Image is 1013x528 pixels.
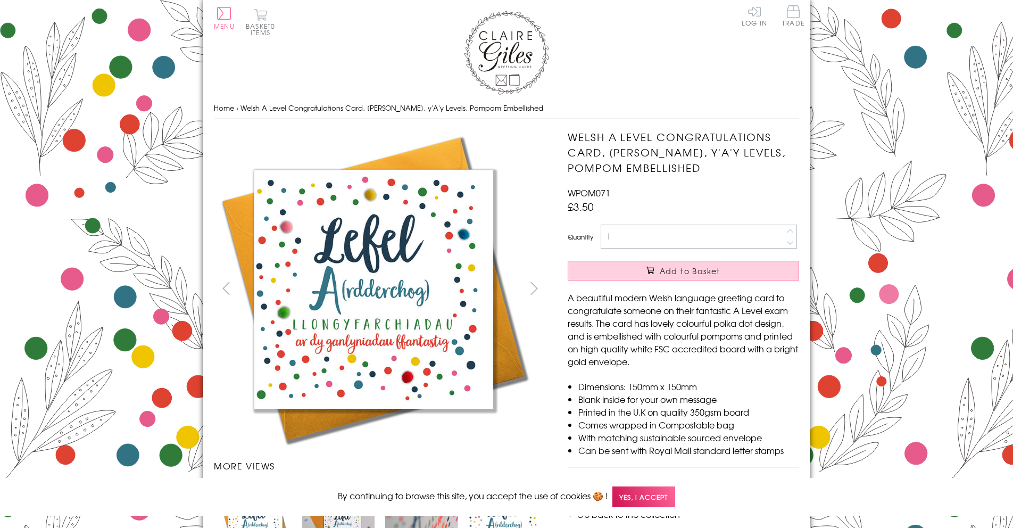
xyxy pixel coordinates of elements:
span: Welsh A Level Congratulations Card, [PERSON_NAME], y'A'y Levels, Pompom Embellished [240,103,543,113]
span: WPOM071 [568,186,610,199]
nav: breadcrumbs [214,97,799,119]
li: With matching sustainable sourced envelope [578,431,799,444]
button: Add to Basket [568,261,799,280]
button: Basket0 items [246,9,275,36]
p: A beautiful modern Welsh language greeting card to congratulate someone on their fantastic A Leve... [568,291,799,368]
h1: Welsh A Level Congratulations Card, [PERSON_NAME], y'A'y Levels, Pompom Embellished [568,129,799,175]
button: next [522,276,546,300]
span: › [236,103,238,113]
li: Printed in the U.K on quality 350gsm board [578,406,799,418]
a: Log In [742,5,767,26]
span: Add to Basket [660,266,720,276]
img: Welsh A Level Congratulations Card, Dotty, y'A'y Levels, Pompom Embellished [214,129,533,449]
img: Welsh A Level Congratulations Card, Dotty, y'A'y Levels, Pompom Embellished [546,129,866,412]
h3: More views [214,459,546,472]
li: Dimensions: 150mm x 150mm [578,380,799,393]
span: 0 items [251,21,275,37]
button: prev [214,276,238,300]
li: Comes wrapped in Compostable bag [578,418,799,431]
li: Blank inside for your own message [578,393,799,406]
a: Home [214,103,234,113]
span: Yes, I accept [612,486,675,507]
button: Menu [214,7,235,29]
span: £3.50 [568,199,594,214]
label: Quantity [568,232,593,242]
span: Trade [782,5,804,26]
li: Can be sent with Royal Mail standard letter stamps [578,444,799,457]
span: Menu [214,21,235,31]
a: Trade [782,5,804,28]
img: Claire Giles Greetings Cards [464,11,549,95]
